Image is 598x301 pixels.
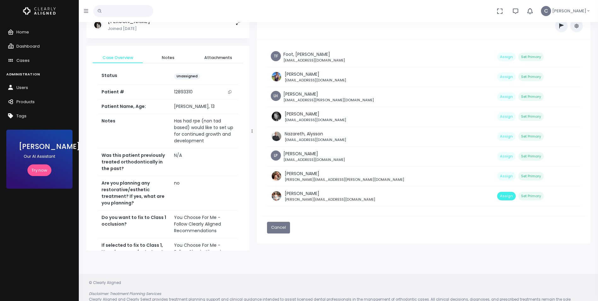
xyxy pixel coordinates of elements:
[552,8,586,14] span: [PERSON_NAME]
[271,111,282,122] img: Header Avatar
[285,117,346,123] small: [EMAIL_ADDRESS][DOMAIN_NAME]
[98,114,170,148] th: Notes
[271,71,282,82] img: Header Avatar
[285,190,375,202] div: [PERSON_NAME]
[285,78,346,83] small: [EMAIL_ADDRESS][DOMAIN_NAME]
[271,150,281,161] span: LP
[285,170,404,182] div: [PERSON_NAME]
[98,238,170,266] th: If selected to fix to Class 1, How do you prefer to treat it?
[518,152,544,161] button: Set Primary
[267,50,580,211] div: scrollable content
[98,85,170,99] th: Patient #
[283,150,345,162] div: [PERSON_NAME]
[170,176,238,210] td: no
[174,74,200,80] span: Unassigned
[285,71,346,83] div: [PERSON_NAME]
[518,132,544,141] button: Set Primary
[16,85,28,91] span: Users
[283,58,345,63] small: [EMAIL_ADDRESS][DOMAIN_NAME]
[19,153,60,160] p: Our AI Assistant
[518,112,544,121] button: Set Primary
[170,85,238,99] td: 12893310
[271,131,282,142] img: Header Avatar
[170,99,238,114] td: [PERSON_NAME], 13
[271,170,282,182] img: Header Avatar
[108,26,150,32] p: Joined [DATE]
[98,176,170,210] th: Are you planning any restorative/esthetic treatment? If yes, what are you planning?
[16,99,35,105] span: Products
[283,91,374,103] div: [PERSON_NAME]
[108,18,150,25] h5: [PERSON_NAME]
[198,55,238,61] span: Attachments
[283,51,345,63] div: Foot, [PERSON_NAME]
[89,291,161,296] em: Disclaimer: Treatment Planning Services
[170,210,238,238] td: You Choose For Me - Follow Clearly Aligned Recommendations
[170,238,238,266] td: You Choose For Me - Follow Clearly Aligned Recommendations
[98,210,170,238] th: Do you want to fix to Class 1 occlusion?
[170,148,238,176] td: N/A
[16,29,29,35] span: Home
[16,57,30,63] span: Cases
[98,55,138,61] span: Case Overview
[497,192,516,200] button: Assign
[518,92,544,101] button: Set Primary
[518,53,544,61] button: Set Primary
[518,192,544,200] button: Set Primary
[283,157,345,162] small: [EMAIL_ADDRESS][DOMAIN_NAME]
[98,148,170,176] th: Was this patient previously treated orthodontically in the past?
[86,12,249,251] div: scrollable content
[497,172,516,180] button: Assign
[285,197,375,202] small: [PERSON_NAME][EMAIL_ADDRESS][DOMAIN_NAME]
[285,111,346,123] div: [PERSON_NAME]
[16,113,26,119] span: Tags
[23,4,56,18] img: Logo Horizontal
[497,152,516,161] button: Assign
[16,43,40,49] span: Dashboard
[497,112,516,121] button: Assign
[285,177,404,182] small: [PERSON_NAME][EMAIL_ADDRESS][PERSON_NAME][DOMAIN_NAME]
[283,97,374,103] small: [EMAIL_ADDRESS][PERSON_NAME][DOMAIN_NAME]
[170,114,238,148] td: Has had rpe (non tad based) would like to set up for continued growth and development
[98,99,170,114] th: Patient Name, Age:
[271,51,281,61] span: TF
[98,68,170,85] th: Status
[497,53,516,61] button: Assign
[27,164,51,176] a: Try now
[267,222,290,233] button: Cancel
[541,6,551,16] span: C
[19,142,60,151] h3: [PERSON_NAME]
[148,55,188,61] span: Notes
[285,131,346,143] div: Nazareth, Alysson
[497,132,516,141] button: Assign
[285,137,346,143] small: [EMAIL_ADDRESS][DOMAIN_NAME]
[497,92,516,101] button: Assign
[497,73,516,81] button: Assign
[271,190,282,202] img: Header Avatar
[518,172,544,180] button: Set Primary
[271,91,281,101] span: LH
[518,73,544,81] button: Set Primary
